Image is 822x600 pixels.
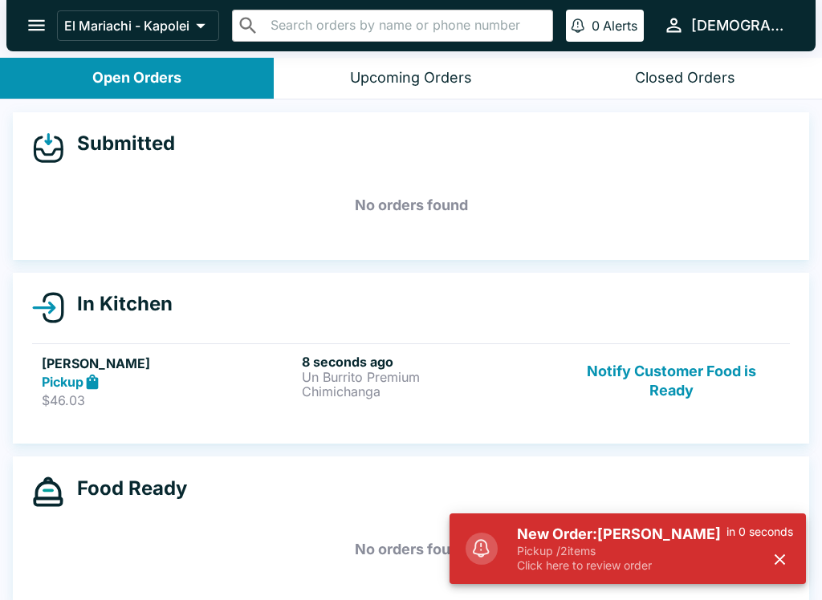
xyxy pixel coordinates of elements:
[266,14,546,37] input: Search orders by name or phone number
[657,8,796,43] button: [DEMOGRAPHIC_DATA]
[92,69,181,87] div: Open Orders
[42,374,83,390] strong: Pickup
[517,558,726,573] p: Click here to review order
[726,525,793,539] p: in 0 seconds
[64,292,173,316] h4: In Kitchen
[64,18,189,34] p: El Mariachi - Kapolei
[42,392,295,408] p: $46.03
[57,10,219,41] button: El Mariachi - Kapolei
[64,132,175,156] h4: Submitted
[32,176,790,234] h5: No orders found
[32,343,790,419] a: [PERSON_NAME]Pickup$46.038 seconds agoUn Burrito PremiumChimichangaNotify Customer Food is Ready
[563,354,780,409] button: Notify Customer Food is Ready
[517,525,726,544] h5: New Order: [PERSON_NAME]
[691,16,790,35] div: [DEMOGRAPHIC_DATA]
[350,69,472,87] div: Upcoming Orders
[517,544,726,558] p: Pickup / 2 items
[64,476,187,501] h4: Food Ready
[592,18,600,34] p: 0
[302,384,555,399] p: Chimichanga
[635,69,735,87] div: Closed Orders
[16,5,57,46] button: open drawer
[302,370,555,384] p: Un Burrito Premium
[42,354,295,373] h5: [PERSON_NAME]
[32,521,790,578] h5: No orders found
[302,354,555,370] h6: 8 seconds ago
[603,18,637,34] p: Alerts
